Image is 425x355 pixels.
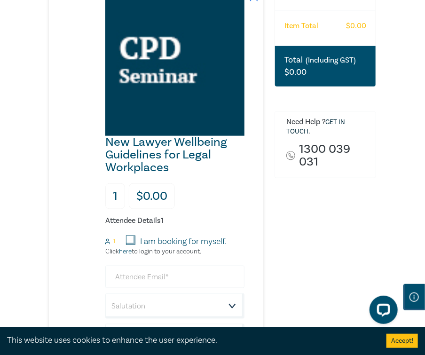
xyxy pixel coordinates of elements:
[140,236,227,248] label: I am booking for myself.
[119,247,132,256] a: here
[129,183,175,209] h3: $ 0.00
[105,216,244,225] h6: Attendee Details 1
[7,334,372,347] div: This website uses cookies to enhance the user experience.
[306,55,356,65] small: (Including GST)
[105,136,244,174] h3: New Lawyer Wellbeing Guidelines for Legal Workplaces
[284,66,307,79] h3: $ 0.00
[105,248,244,255] p: Click to login to your account.
[346,22,366,31] h6: $ 0.00
[286,118,369,136] h6: Need Help ? .
[105,324,244,347] input: First Name*
[113,238,115,245] small: 1
[284,22,318,31] h6: Item Total
[105,266,244,288] input: Attendee Email*
[286,118,345,136] a: Get in touch
[362,292,401,331] iframe: LiveChat chat widget
[409,292,419,302] img: Information Icon
[386,334,418,348] button: Accept cookies
[105,183,125,209] h3: 1
[299,143,369,168] a: 1300 039 031
[284,54,356,66] h3: Total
